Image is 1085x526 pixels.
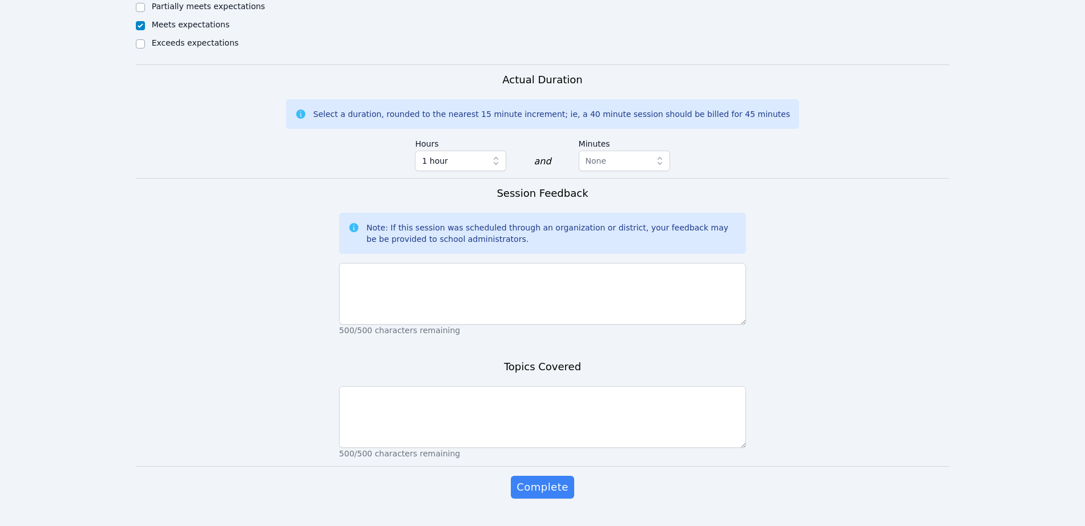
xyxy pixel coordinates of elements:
[497,185,588,201] h3: Session Feedback
[579,151,670,171] button: None
[586,156,607,165] span: None
[534,155,551,168] div: and
[422,154,447,168] span: 1 hour
[415,133,506,151] label: Hours
[339,325,746,336] p: 500/500 characters remaining
[339,448,746,459] p: 500/500 characters remaining
[517,479,568,495] span: Complete
[152,38,239,47] label: Exceeds expectations
[152,20,230,29] label: Meets expectations
[579,133,670,151] label: Minutes
[152,2,265,11] label: Partially meets expectations
[366,222,737,245] div: Note: If this session was scheduled through an organization or district, your feedback may be be ...
[511,476,574,499] button: Complete
[313,108,790,120] div: Select a duration, rounded to the nearest 15 minute increment; ie, a 40 minute session should be ...
[504,359,581,375] h3: Topics Covered
[415,151,506,171] button: 1 hour
[502,72,582,88] h3: Actual Duration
